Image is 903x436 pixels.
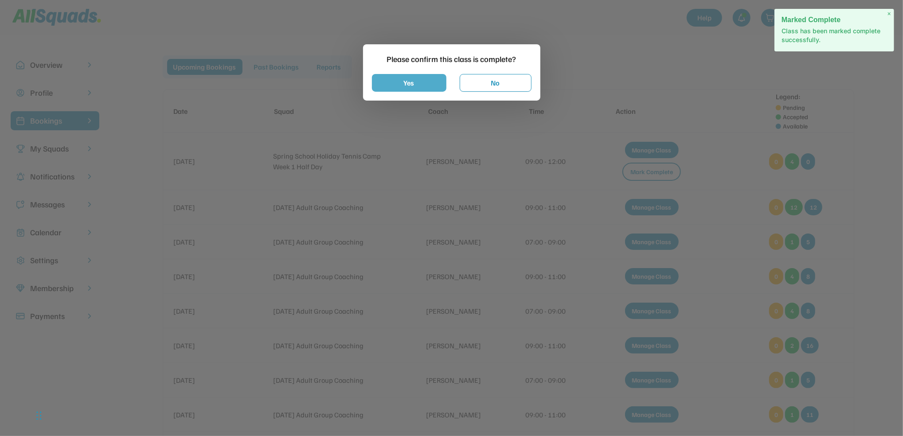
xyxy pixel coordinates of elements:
[372,74,446,92] button: Yes
[460,74,532,92] button: No
[387,53,516,65] div: Please confirm this class is complete?
[782,27,887,44] p: Class has been marked complete successfully.
[887,10,891,18] span: ×
[782,16,887,23] h2: Marked Complete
